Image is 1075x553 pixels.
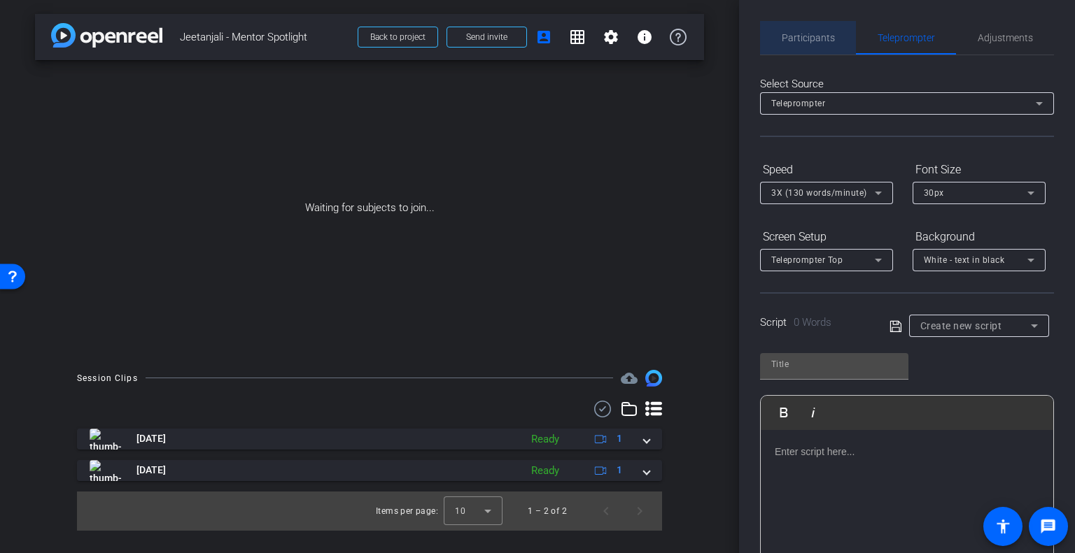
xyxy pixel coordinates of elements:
[995,518,1011,535] mat-icon: accessibility
[51,23,162,48] img: app-logo
[358,27,438,48] button: Back to project
[771,188,867,198] span: 3X (130 words/minute)
[978,33,1033,43] span: Adjustments
[913,158,1046,182] div: Font Size
[623,494,656,528] button: Next page
[77,429,662,450] mat-expansion-panel-header: thumb-nail[DATE]Ready1
[924,188,944,198] span: 30px
[447,27,527,48] button: Send invite
[794,316,831,329] span: 0 Words
[136,431,166,446] span: [DATE]
[603,29,619,45] mat-icon: settings
[466,31,507,43] span: Send invite
[617,431,622,446] span: 1
[771,398,797,426] button: Bold (Ctrl+B)
[621,370,638,387] mat-icon: cloud_upload
[878,33,935,43] span: Teleprompter
[535,29,552,45] mat-icon: account_box
[90,429,121,450] img: thumb-nail
[524,463,566,479] div: Ready
[77,371,138,385] div: Session Clips
[621,370,638,387] span: Destinations for your clips
[90,460,121,481] img: thumb-nail
[569,29,586,45] mat-icon: grid_on
[760,76,1054,92] div: Select Source
[35,60,704,356] div: Waiting for subjects to join...
[370,32,426,42] span: Back to project
[645,370,662,387] img: Session clips
[636,29,653,45] mat-icon: info
[771,255,843,265] span: Teleprompter Top
[528,504,567,518] div: 1 – 2 of 2
[760,225,893,249] div: Screen Setup
[589,494,623,528] button: Previous page
[771,99,825,108] span: Teleprompter
[617,463,622,477] span: 1
[800,398,827,426] button: Italic (Ctrl+I)
[782,33,835,43] span: Participants
[760,158,893,182] div: Speed
[136,463,166,477] span: [DATE]
[1040,518,1057,535] mat-icon: message
[77,460,662,481] mat-expansion-panel-header: thumb-nail[DATE]Ready1
[771,356,897,373] input: Title
[760,315,870,331] div: Script
[180,23,349,51] span: Jeetanjali - Mentor Spotlight
[376,504,438,518] div: Items per page:
[924,255,1005,265] span: White - text in black
[524,431,566,447] div: Ready
[913,225,1046,249] div: Background
[920,320,1002,331] span: Create new script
